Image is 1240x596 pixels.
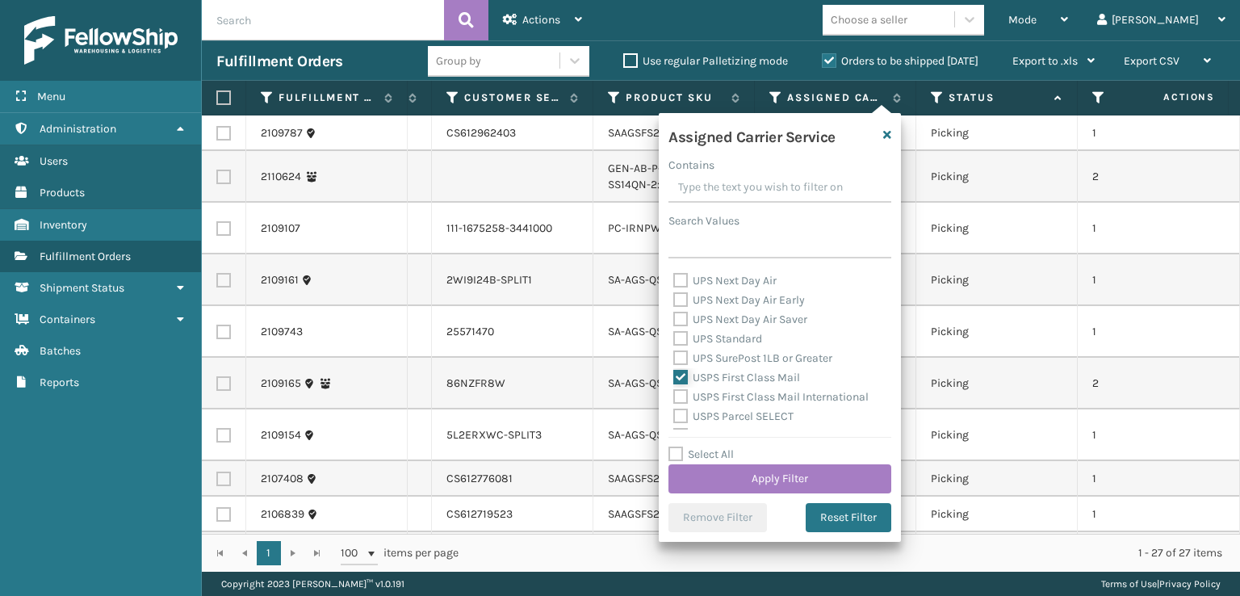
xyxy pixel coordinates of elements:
[822,54,978,68] label: Orders to be shipped [DATE]
[24,16,178,65] img: logo
[668,174,891,203] input: Type the text you wish to filter on
[916,358,1078,409] td: Picking
[522,13,560,27] span: Actions
[608,376,693,390] a: SA-AGS-QS3-OYS
[481,545,1222,561] div: 1 - 27 of 27 items
[668,464,891,493] button: Apply Filter
[1112,84,1225,111] span: Actions
[261,220,300,237] a: 2109107
[1101,572,1221,596] div: |
[673,293,805,307] label: UPS Next Day Air Early
[432,409,593,461] td: 5L2ERXWC-SPLIT3
[1078,461,1239,497] td: 1
[40,281,124,295] span: Shipment Status
[673,371,800,384] label: USPS First Class Mail
[40,250,131,263] span: Fulfillment Orders
[261,427,301,443] a: 2109154
[261,471,304,487] a: 2107408
[673,409,794,423] label: USPS Parcel SELECT
[40,186,85,199] span: Products
[1078,306,1239,358] td: 1
[806,503,891,532] button: Reset Filter
[257,541,281,565] a: 1
[464,90,562,105] label: Customer Service Order Number
[1078,409,1239,461] td: 1
[1078,115,1239,151] td: 1
[1078,358,1239,409] td: 2
[1124,54,1179,68] span: Export CSV
[1101,578,1157,590] a: Terms of Use
[949,90,1046,105] label: Status
[432,358,593,409] td: 86NZFR8W
[608,428,693,442] a: SA-AGS-QS3-OYS
[279,90,376,105] label: Fulfillment Order Id
[673,351,832,365] label: UPS SurePost 1LB or Greater
[1078,497,1239,532] td: 1
[916,306,1078,358] td: Picking
[668,123,836,147] h4: Assigned Carrier Service
[668,447,734,461] label: Select All
[40,218,87,232] span: Inventory
[432,532,593,568] td: CS612740915
[916,115,1078,151] td: Picking
[916,409,1078,461] td: Picking
[916,203,1078,254] td: Picking
[40,313,95,326] span: Containers
[432,203,593,254] td: 111-1675258-3441000
[916,461,1078,497] td: Picking
[626,90,723,105] label: Product SKU
[261,506,304,523] a: 2106839
[261,125,303,141] a: 2109787
[40,344,81,358] span: Batches
[831,11,907,28] div: Choose a seller
[432,497,593,532] td: CS612719523
[608,273,693,287] a: SA-AGS-QS3-OYS
[916,151,1078,203] td: Picking
[261,324,303,340] a: 2109743
[216,52,342,71] h3: Fulfillment Orders
[623,54,788,68] label: Use regular Palletizing mode
[668,503,767,532] button: Remove Filter
[608,126,697,140] a: SAAGSFS2BU3143
[1078,203,1239,254] td: 1
[40,122,116,136] span: Administration
[432,461,593,497] td: CS612776081
[40,154,68,168] span: Users
[37,90,65,103] span: Menu
[673,390,869,404] label: USPS First Class Mail International
[916,532,1078,568] td: Picking
[673,429,784,443] label: USPS Priority Mail
[673,313,807,326] label: UPS Next Day Air Saver
[608,221,707,235] a: PC-IRNPW-STL-BLU
[1008,13,1037,27] span: Mode
[608,325,701,338] a: SA-AGS-QS3U5-CY
[432,254,593,306] td: 2WI9I24B-SPLIT1
[668,157,714,174] label: Contains
[341,545,365,561] span: 100
[1159,578,1221,590] a: Privacy Policy
[221,572,404,596] p: Copyright 2023 [PERSON_NAME]™ v 1.0.191
[608,162,678,175] a: GEN-AB-P-Q: 1
[261,272,299,288] a: 2109161
[673,274,777,288] label: UPS Next Day Air
[673,332,762,346] label: UPS Standard
[261,169,301,185] a: 2110624
[432,306,593,358] td: 25571470
[608,178,666,191] a: SS14QN-2: 1
[608,507,697,521] a: SAAGSFS2BU3143
[40,376,79,389] span: Reports
[432,115,593,151] td: CS612962403
[1078,151,1239,203] td: 2
[341,541,459,565] span: items per page
[787,90,885,105] label: Assigned Carrier Service
[608,472,697,485] a: SAAGSFS2BU3143
[916,254,1078,306] td: Picking
[916,497,1078,532] td: Picking
[1078,532,1239,568] td: 1
[261,376,301,392] a: 2109165
[1078,254,1239,306] td: 1
[436,52,481,69] div: Group by
[668,212,739,229] label: Search Values
[1012,54,1078,68] span: Export to .xls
